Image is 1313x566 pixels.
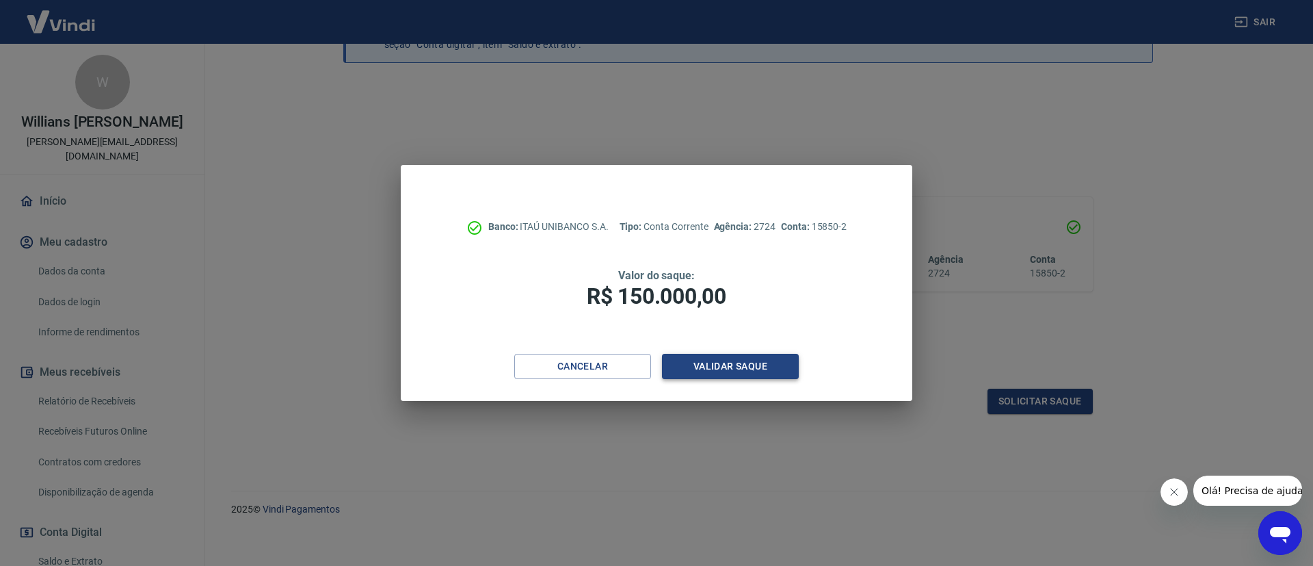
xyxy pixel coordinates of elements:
[620,221,644,232] span: Tipo:
[1193,476,1302,506] iframe: Mensagem da empresa
[618,269,695,282] span: Valor do saque:
[714,220,775,234] p: 2724
[8,10,115,21] span: Olá! Precisa de ajuda?
[714,221,754,232] span: Agência:
[662,354,799,379] button: Validar saque
[781,220,847,234] p: 15850-2
[488,221,520,232] span: Banco:
[488,220,609,234] p: ITAÚ UNIBANCO S.A.
[514,354,651,379] button: Cancelar
[620,220,708,234] p: Conta Corrente
[781,221,812,232] span: Conta:
[1161,478,1188,506] iframe: Fechar mensagem
[587,283,726,309] span: R$ 150.000,00
[1258,511,1302,555] iframe: Botão para abrir a janela de mensagens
